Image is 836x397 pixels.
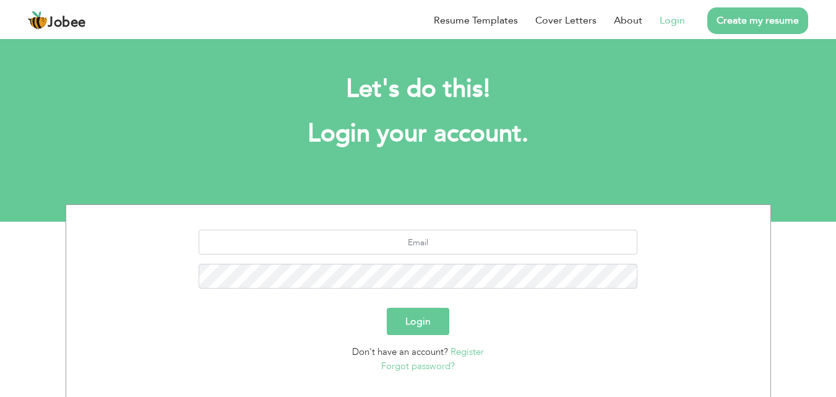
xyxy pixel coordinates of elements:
[199,230,637,255] input: Email
[707,7,808,34] a: Create my resume
[434,13,518,28] a: Resume Templates
[535,13,597,28] a: Cover Letters
[352,346,448,358] span: Don't have an account?
[381,360,455,372] a: Forgot password?
[28,11,48,30] img: jobee.io
[84,73,752,105] h2: Let's do this!
[450,346,484,358] a: Register
[48,16,86,30] span: Jobee
[614,13,642,28] a: About
[28,11,86,30] a: Jobee
[387,308,449,335] button: Login
[84,118,752,150] h1: Login your account.
[660,13,685,28] a: Login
